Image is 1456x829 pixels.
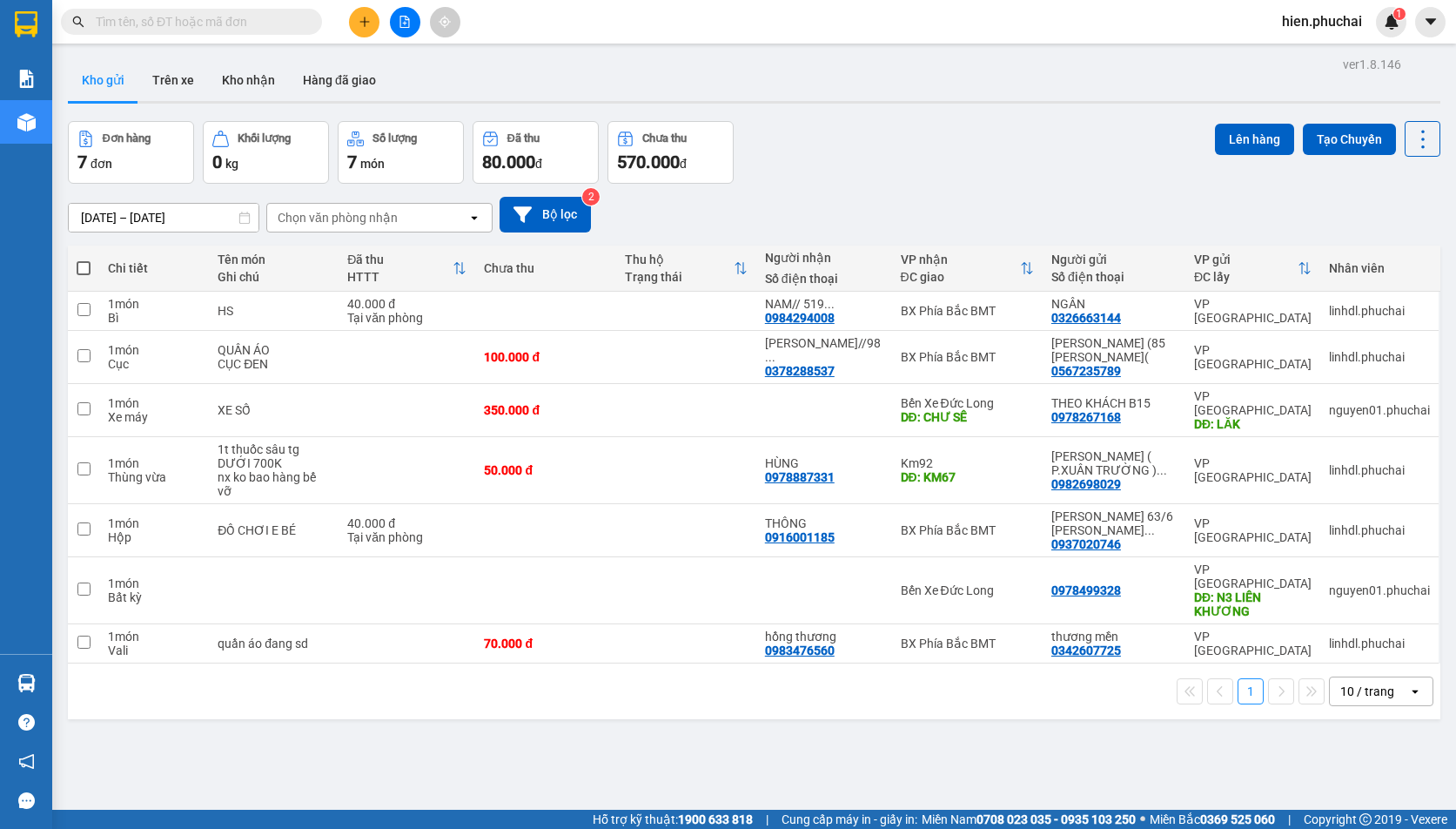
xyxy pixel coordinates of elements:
[1329,583,1430,597] div: nguyen01.phuchai
[218,403,330,417] div: XE SỐ
[482,152,535,172] span: 80.000
[18,714,35,731] span: question-circle
[1194,297,1312,325] div: VP [GEOGRAPHIC_DATA]
[901,270,1020,284] div: ĐC giao
[582,188,600,206] sup: 2
[108,343,200,357] div: 1 món
[218,270,330,284] div: Ghi chú
[359,16,371,28] span: plus
[1340,683,1394,700] div: 10 / trang
[339,246,475,292] th: Toggle SortBy
[108,297,200,311] div: 1 món
[1200,812,1275,826] strong: 0369 525 060
[901,304,1034,318] div: BX Phía Bắc BMT
[1051,583,1121,597] div: 0978499328
[1051,644,1121,657] div: 0342607725
[1150,810,1275,829] span: Miền Bắc
[399,16,411,28] span: file-add
[901,637,1034,650] div: BX Phía Bắc BMT
[1396,8,1402,20] span: 1
[625,270,734,284] div: Trạng thái
[765,251,883,265] div: Người nhận
[1215,124,1294,155] button: Lên hàng
[1194,630,1312,657] div: VP [GEOGRAPHIC_DATA]
[218,470,330,498] div: nx ko bao hàng bế vỡ
[349,7,379,37] button: plus
[473,121,599,184] button: Đã thu80.000đ
[901,456,1034,470] div: Km92
[1194,563,1312,590] div: VP [GEOGRAPHIC_DATA]
[103,132,151,145] div: Đơn hàng
[218,343,330,357] div: QUẦN ÁO
[1194,270,1298,284] div: ĐC lấy
[1359,813,1372,826] span: copyright
[1194,456,1312,484] div: VP [GEOGRAPHIC_DATA]
[782,810,917,829] span: Cung cấp máy in - giấy in:
[108,261,200,275] div: Chi tiết
[347,253,453,266] div: Đã thu
[72,16,84,28] span: search
[430,7,460,37] button: aim
[96,12,301,31] input: Tìm tên, số ĐT hoặc mã đơn
[765,350,775,364] span: ...
[360,157,385,171] span: món
[484,403,607,417] div: 350.000 đ
[108,396,200,410] div: 1 món
[765,470,835,484] div: 0978887331
[347,516,466,530] div: 40.000 đ
[901,583,1034,597] div: Bến Xe Đức Long
[208,59,289,101] button: Kho nhận
[507,132,540,145] div: Đã thu
[467,211,481,225] svg: open
[108,410,200,424] div: Xe máy
[892,246,1043,292] th: Toggle SortBy
[1329,637,1430,650] div: linhdl.phuchai
[484,463,607,477] div: 50.000 đ
[1157,463,1167,477] span: ...
[1329,523,1430,537] div: linhdl.phuchai
[1288,810,1291,829] span: |
[347,152,357,172] span: 7
[484,261,607,275] div: Chưa thu
[1051,477,1121,491] div: 0982698029
[1051,509,1177,537] div: QUỐC VŨ 63/6 CAO THẮNG 066064002941
[607,121,734,184] button: Chưa thu570.000đ
[484,350,607,364] div: 100.000 đ
[765,456,883,470] div: HÙNG
[1194,343,1312,371] div: VP [GEOGRAPHIC_DATA]
[108,311,200,325] div: Bì
[500,197,591,233] button: Bộ lọc
[1238,678,1264,704] button: 1
[616,246,756,292] th: Toggle SortBy
[108,576,200,590] div: 1 món
[1051,364,1121,378] div: 0567235789
[1384,14,1399,30] img: icon-new-feature
[1329,463,1430,477] div: linhdl.phuchai
[1329,350,1430,364] div: linhdl.phuchai
[1329,403,1430,417] div: nguyen01.phuchai
[765,272,883,286] div: Số điện thoại
[765,336,883,364] div: LIN NGUYỄN//98 PHAN ĐĂNG LƯU
[289,59,390,101] button: Hàng đã giao
[108,516,200,530] div: 1 món
[678,812,753,826] strong: 1900 633 818
[1194,417,1312,431] div: DĐ: LĂK
[593,810,753,829] span: Hỗ trợ kỹ thuật:
[765,644,835,657] div: 0983476560
[138,59,208,101] button: Trên xe
[1393,8,1406,20] sup: 1
[1194,253,1298,266] div: VP gửi
[617,152,680,172] span: 570.000
[218,357,330,371] div: CỤC ĐEN
[108,357,200,371] div: Cục
[1185,246,1320,292] th: Toggle SortBy
[212,152,222,172] span: 0
[68,59,138,101] button: Kho gửi
[225,157,238,171] span: kg
[1343,55,1401,74] div: ver 1.8.146
[1194,389,1312,417] div: VP [GEOGRAPHIC_DATA]
[1051,537,1121,551] div: 0937020746
[484,637,607,650] div: 70.000 đ
[642,132,687,145] div: Chưa thu
[765,630,883,644] div: hồng thương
